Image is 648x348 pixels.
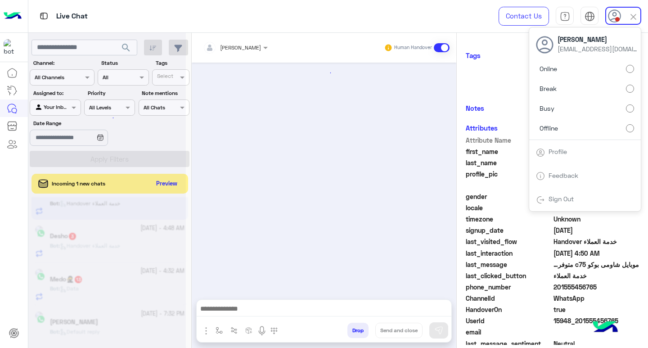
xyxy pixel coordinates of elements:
[536,172,545,181] img: tab
[585,11,595,22] img: tab
[466,51,639,59] h6: Tags
[553,214,639,224] span: Unknown
[4,7,22,26] img: Logo
[536,195,545,204] img: tab
[198,65,451,81] div: loading...
[553,237,639,246] span: Handover خدمة العملاء
[466,214,552,224] span: timezone
[553,294,639,303] span: 2
[99,110,115,126] div: loading...
[553,327,639,337] span: null
[553,260,639,269] span: موبايل شاومى بوكو c75 متوفر ولا لا ولو متوفر سعره كام
[347,323,369,338] button: Drop
[227,323,242,338] button: Trigger scenario
[466,249,552,258] span: last_interaction
[466,124,498,132] h6: Attributes
[499,7,549,26] a: Contact Us
[549,172,578,179] a: Feedback
[434,326,443,335] img: send message
[589,312,621,343] img: hulul-logo.png
[466,305,552,314] span: HandoverOn
[220,44,261,51] span: [PERSON_NAME]
[558,35,639,44] span: [PERSON_NAME]
[4,39,20,55] img: 1403182699927242
[628,12,639,22] img: close
[549,148,567,155] a: Profile
[466,169,552,190] span: profile_pic
[230,327,238,334] img: Trigger scenario
[466,282,552,292] span: phone_number
[466,203,552,212] span: locale
[216,327,223,334] img: select flow
[466,226,552,235] span: signup_date
[270,327,278,334] img: make a call
[56,10,88,23] p: Live Chat
[466,192,552,201] span: gender
[553,282,639,292] span: 201555456765
[540,64,557,73] span: Online
[553,305,639,314] span: true
[466,237,552,246] span: last_visited_flow
[201,325,211,336] img: send attachment
[466,316,552,325] span: UserId
[558,44,639,54] span: [EMAIL_ADDRESS][DOMAIN_NAME]
[375,323,423,338] button: Send and close
[556,7,574,26] a: tab
[242,323,256,338] button: create order
[540,104,554,113] span: Busy
[553,226,639,235] span: 2025-09-21T21:43:26.044Z
[549,195,574,203] a: Sign Out
[468,65,637,81] div: loading...
[553,249,639,258] span: 2025-09-25T01:50:11.923Z
[466,294,552,303] span: ChannelId
[553,316,639,325] span: 15948_201555456765
[626,65,634,73] input: Online
[626,104,634,113] input: Busy
[626,124,634,132] input: Offline
[466,327,552,337] span: email
[466,147,552,156] span: first_name
[212,323,227,338] button: select flow
[466,104,484,112] h6: Notes
[394,44,432,51] small: Human Handover
[466,260,552,269] span: last_message
[553,271,639,280] span: خدمة العملاء
[536,148,545,157] img: tab
[156,72,173,82] div: Select
[560,11,570,22] img: tab
[466,136,552,145] span: Attribute Name
[256,325,267,336] img: send voice note
[38,10,49,22] img: tab
[466,271,552,280] span: last_clicked_button
[540,123,558,133] span: Offline
[466,158,552,167] span: last_name
[626,85,634,93] input: Break
[540,84,557,93] span: Break
[245,327,252,334] img: create order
